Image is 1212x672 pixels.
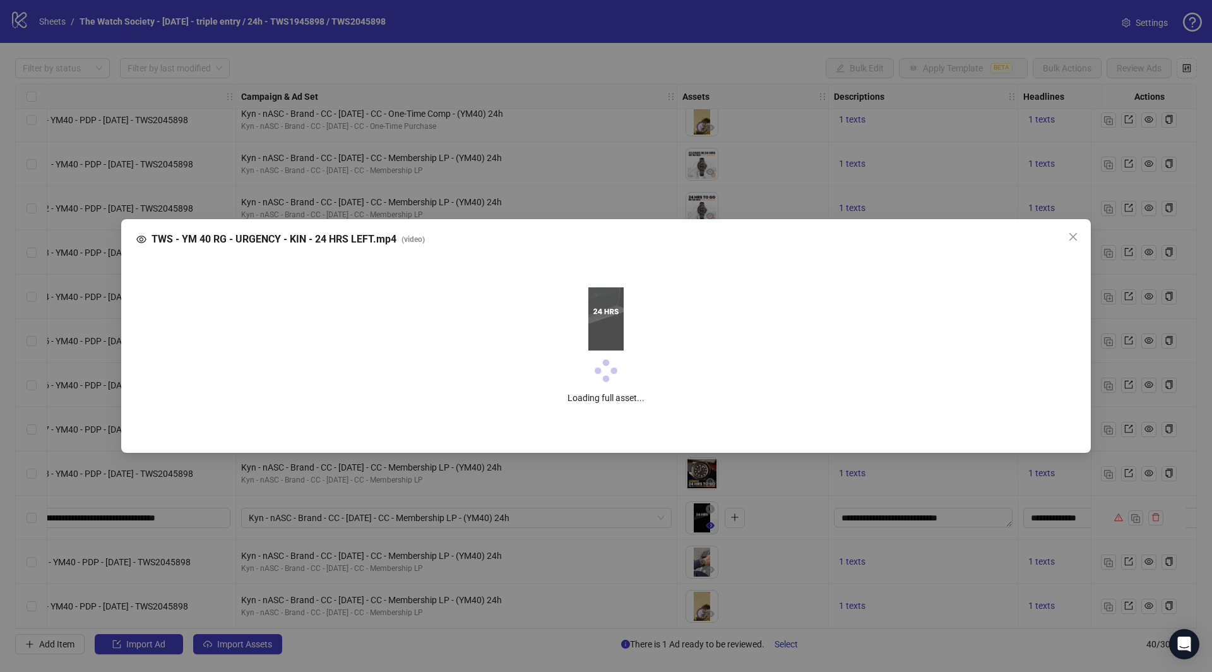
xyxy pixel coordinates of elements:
span: eye [136,234,146,244]
div: Open Intercom Messenger [1169,629,1199,659]
span: TWS - YM 40 RG - URGENCY - KIN - 24 HRS LEFT.mp4 [151,232,396,247]
img: TWS - YM 40 RG - URGENCY - KIN - 24 HRS LEFT.mp4 [588,287,624,351]
span: ( video ) [401,234,425,246]
button: Close [1063,227,1083,247]
span: Loading full asset... [172,391,1040,405]
span: close [1068,232,1078,242]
